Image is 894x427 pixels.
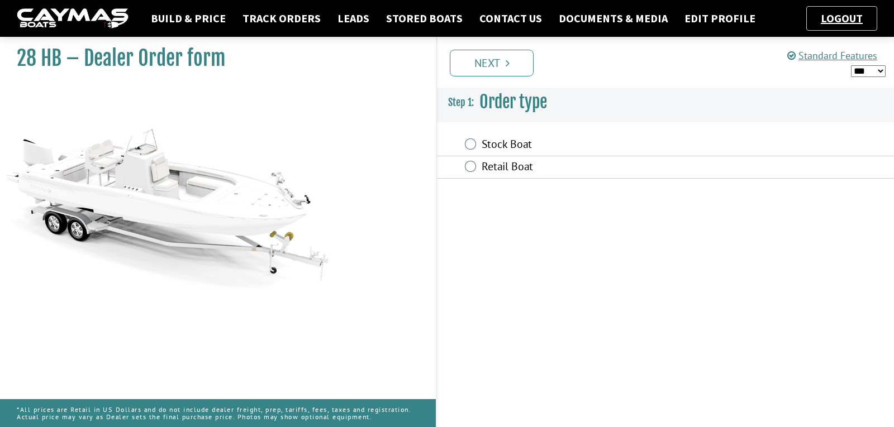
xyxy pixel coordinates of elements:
[474,11,548,26] a: Contact Us
[482,137,729,153] label: Stock Boat
[145,11,231,26] a: Build & Price
[237,11,326,26] a: Track Orders
[447,48,894,76] ul: Pagination
[482,160,729,176] label: Retail Boat
[17,46,408,71] h1: 28 HB – Dealer Order form
[679,11,761,26] a: Edit Profile
[450,50,534,76] a: Next
[437,81,894,123] h3: Order type
[815,11,868,25] a: Logout
[332,11,375,26] a: Leads
[553,11,673,26] a: Documents & Media
[381,11,468,26] a: Stored Boats
[17,400,419,426] p: *All prices are Retail in US Dollars and do not include dealer freight, prep, tariffs, fees, taxe...
[17,8,129,29] img: caymas-dealer-connect-2ed40d3bc7270c1d8d7ffb4b79bf05adc795679939227970def78ec6f6c03838.gif
[787,49,877,62] a: Standard Features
